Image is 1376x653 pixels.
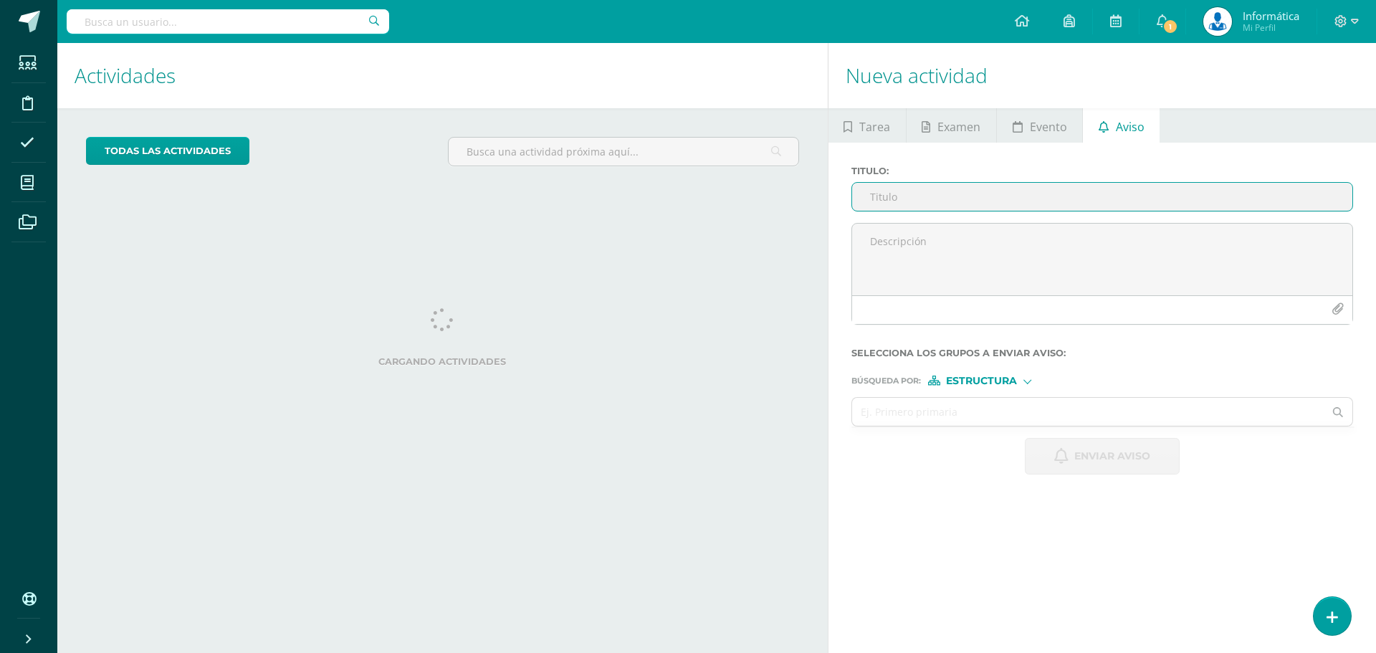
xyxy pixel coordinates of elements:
[1083,108,1160,143] a: Aviso
[907,108,996,143] a: Examen
[828,108,906,143] a: Tarea
[1243,22,1299,34] span: Mi Perfil
[67,9,389,34] input: Busca un usuario...
[851,377,921,385] span: Búsqueda por :
[1116,110,1145,144] span: Aviso
[1243,9,1299,23] span: Informática
[86,356,799,367] label: Cargando actividades
[1203,7,1232,36] img: da59f6ea21f93948affb263ca1346426.png
[449,138,798,166] input: Busca una actividad próxima aquí...
[937,110,980,144] span: Examen
[997,108,1082,143] a: Evento
[75,43,811,108] h1: Actividades
[852,183,1352,211] input: Titulo
[846,43,1359,108] h1: Nueva actividad
[86,137,249,165] a: todas las Actividades
[928,376,1036,386] div: [object Object]
[1030,110,1067,144] span: Evento
[946,377,1017,385] span: Estructura
[1025,438,1180,475] button: Enviar aviso
[1074,439,1150,474] span: Enviar aviso
[1162,19,1178,34] span: 1
[851,166,1353,176] label: Titulo :
[859,110,890,144] span: Tarea
[851,348,1353,358] label: Selecciona los grupos a enviar aviso :
[852,398,1324,426] input: Ej. Primero primaria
